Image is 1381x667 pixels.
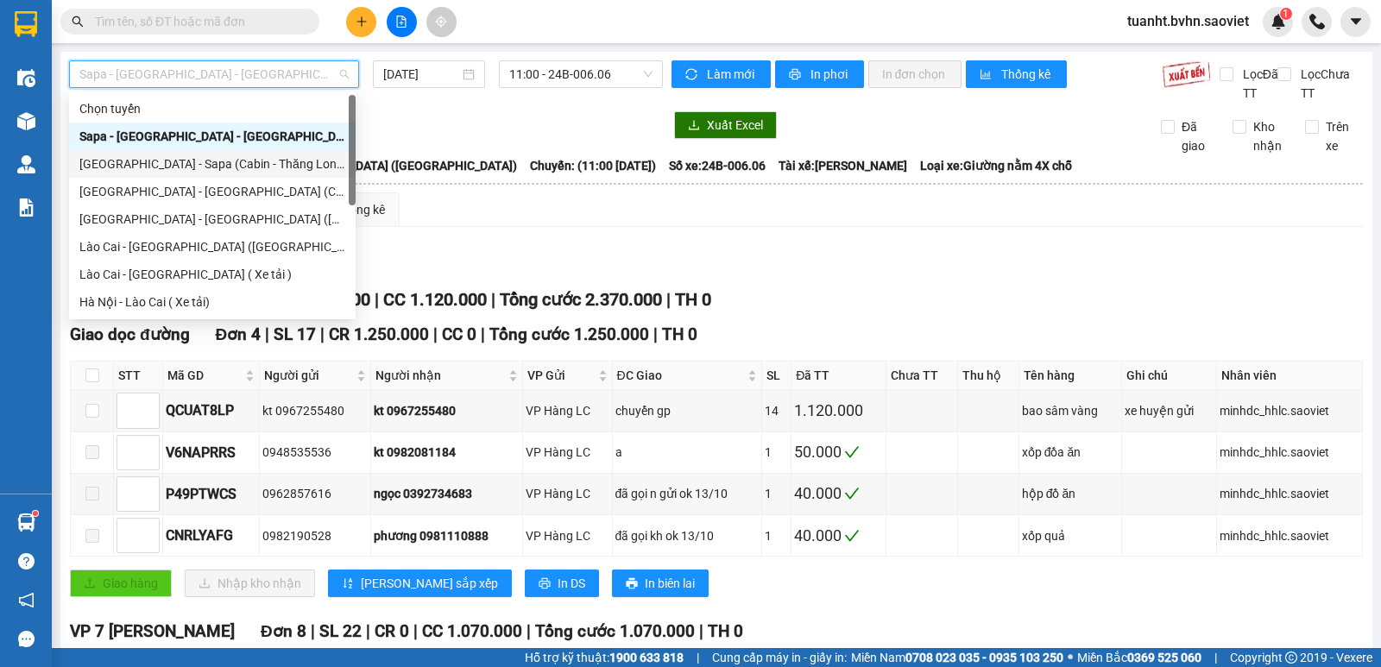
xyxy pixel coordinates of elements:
[1122,362,1217,390] th: Ghi chú
[958,362,1019,390] th: Thu hộ
[163,432,260,474] td: V6NAPRRS
[1348,14,1364,29] span: caret-down
[615,401,760,420] div: chuyển gp
[1175,117,1220,155] span: Đã giao
[617,366,745,385] span: ĐC Giao
[69,205,356,233] div: Hà Nội - Lào Cai (Giường)
[374,484,520,503] div: ngọc 0392734683
[851,648,1063,667] span: Miền Nam
[1271,14,1286,29] img: icon-new-feature
[905,651,1063,664] strong: 0708 023 035 - 0935 103 250
[69,178,356,205] div: Hà Nội - Lào Cai (Cabin)
[810,65,850,84] span: In phơi
[79,182,345,201] div: [GEOGRAPHIC_DATA] - [GEOGRAPHIC_DATA] (Cabin)
[17,513,35,532] img: warehouse-icon
[383,65,460,84] input: 13/10/2025
[69,123,356,150] div: Sapa - Lào Cai - Hà Nội (Giường)
[844,444,860,460] span: check
[645,574,695,593] span: In biên lai
[509,61,652,87] span: 11:00 - 24B-006.06
[366,621,370,641] span: |
[662,324,697,344] span: TH 0
[1022,401,1119,420] div: bao sâm vàng
[1217,362,1363,390] th: Nhân viên
[775,60,864,88] button: printerIn phơi
[79,265,345,284] div: Lào Cai - [GEOGRAPHIC_DATA] ( Xe tải )
[1214,648,1217,667] span: |
[688,119,700,133] span: download
[311,621,315,641] span: |
[435,16,447,28] span: aim
[523,474,612,515] td: VP Hàng LC
[697,648,699,667] span: |
[765,484,788,503] div: 1
[789,68,804,82] span: printer
[185,569,315,597] button: downloadNhập kho nhận
[17,155,35,173] img: warehouse-icon
[342,577,354,591] span: sort-ascending
[262,443,368,462] div: 0948535536
[765,526,788,545] div: 1
[422,621,522,641] span: CC 1.070.000
[1220,526,1359,545] div: minhdc_hhlc.saoviet
[980,68,994,82] span: bar-chart
[525,648,684,667] span: Hỗ trợ kỹ thuật:
[527,621,531,641] span: |
[844,528,860,544] span: check
[868,60,962,88] button: In đơn chọn
[526,401,609,420] div: VP Hàng LC
[526,526,609,545] div: VP Hàng LC
[114,362,163,390] th: STT
[374,526,520,545] div: phương 0981110888
[163,390,260,431] td: QCUAT8LP
[1127,651,1201,664] strong: 0369 525 060
[1162,60,1211,88] img: 9k=
[383,289,487,310] span: CC 1.120.000
[794,481,883,506] div: 40.000
[523,515,612,557] td: VP Hàng LC
[1220,484,1359,503] div: minhdc_hhlc.saoviet
[525,569,599,597] button: printerIn DS
[15,11,37,37] img: logo-vxr
[79,61,349,87] span: Sapa - Lào Cai - Hà Nội (Giường)
[79,237,345,256] div: Lào Cai - [GEOGRAPHIC_DATA] ([GEOGRAPHIC_DATA])
[79,154,345,173] div: [GEOGRAPHIC_DATA] - Sapa (Cabin - Thăng Long)
[707,65,757,84] span: Làm mới
[1340,7,1371,37] button: caret-down
[1220,443,1359,462] div: minhdc_hhlc.saoviet
[762,362,791,390] th: SL
[1309,14,1325,29] img: phone-icon
[491,289,495,310] span: |
[336,200,385,219] div: Thống kê
[1022,443,1119,462] div: xốp đồa ăn
[69,261,356,288] div: Lào Cai - Hà Nội ( Xe tải )
[361,574,498,593] span: [PERSON_NAME] sắp xếp
[791,362,886,390] th: Đã TT
[274,324,316,344] span: SL 17
[1283,8,1289,20] span: 1
[1285,651,1297,664] span: copyright
[653,324,658,344] span: |
[527,366,594,385] span: VP Gửi
[216,324,262,344] span: Đơn 4
[1019,362,1123,390] th: Tên hàng
[17,112,35,130] img: warehouse-icon
[481,324,485,344] span: |
[356,16,368,28] span: plus
[699,621,703,641] span: |
[163,474,260,515] td: P49PTWCS
[674,111,777,139] button: downloadXuất Excel
[262,401,368,420] div: kt 0967255480
[920,156,1072,175] span: Loại xe: Giường nằm 4X chỗ
[69,233,356,261] div: Lào Cai - Hà Nội (Giường)
[626,577,638,591] span: printer
[1077,648,1201,667] span: Miền Bắc
[685,68,700,82] span: sync
[886,362,958,390] th: Chưa TT
[95,12,299,31] input: Tìm tên, số ĐT hoặc mã đơn
[79,293,345,311] div: Hà Nội - Lào Cai ( Xe tải)
[1001,65,1053,84] span: Thống kê
[79,210,345,229] div: [GEOGRAPHIC_DATA] - [GEOGRAPHIC_DATA] ([GEOGRAPHIC_DATA])
[523,390,612,431] td: VP Hàng LC
[1022,526,1119,545] div: xốp quả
